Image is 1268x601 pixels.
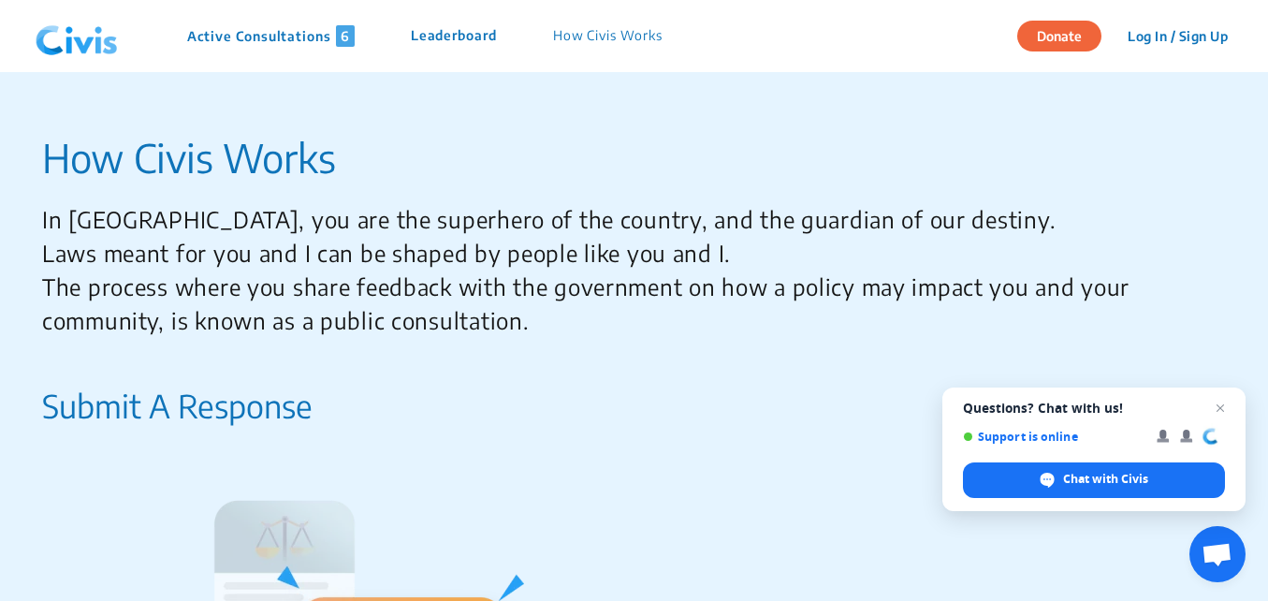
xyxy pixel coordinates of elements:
button: Donate [1017,21,1101,51]
p: Active Consultations [187,25,355,47]
p: Leaderboard [411,25,497,47]
span: Chat with Civis [963,462,1225,498]
span: 6 [336,25,355,47]
span: Support is online [963,430,1144,444]
p: How Civis Works [553,25,663,47]
span: Chat with Civis [1063,471,1148,488]
a: Open chat [1189,526,1246,582]
p: How Civis Works [42,128,1212,187]
p: Submit A Response [42,382,313,430]
span: Questions? Chat with us! [963,401,1225,416]
a: Donate [1017,25,1115,44]
img: navlogo.png [28,8,125,65]
button: Log In / Sign Up [1115,22,1240,51]
p: In [GEOGRAPHIC_DATA], you are the superhero of the country, and the guardian of our destiny. Laws... [42,202,1212,337]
